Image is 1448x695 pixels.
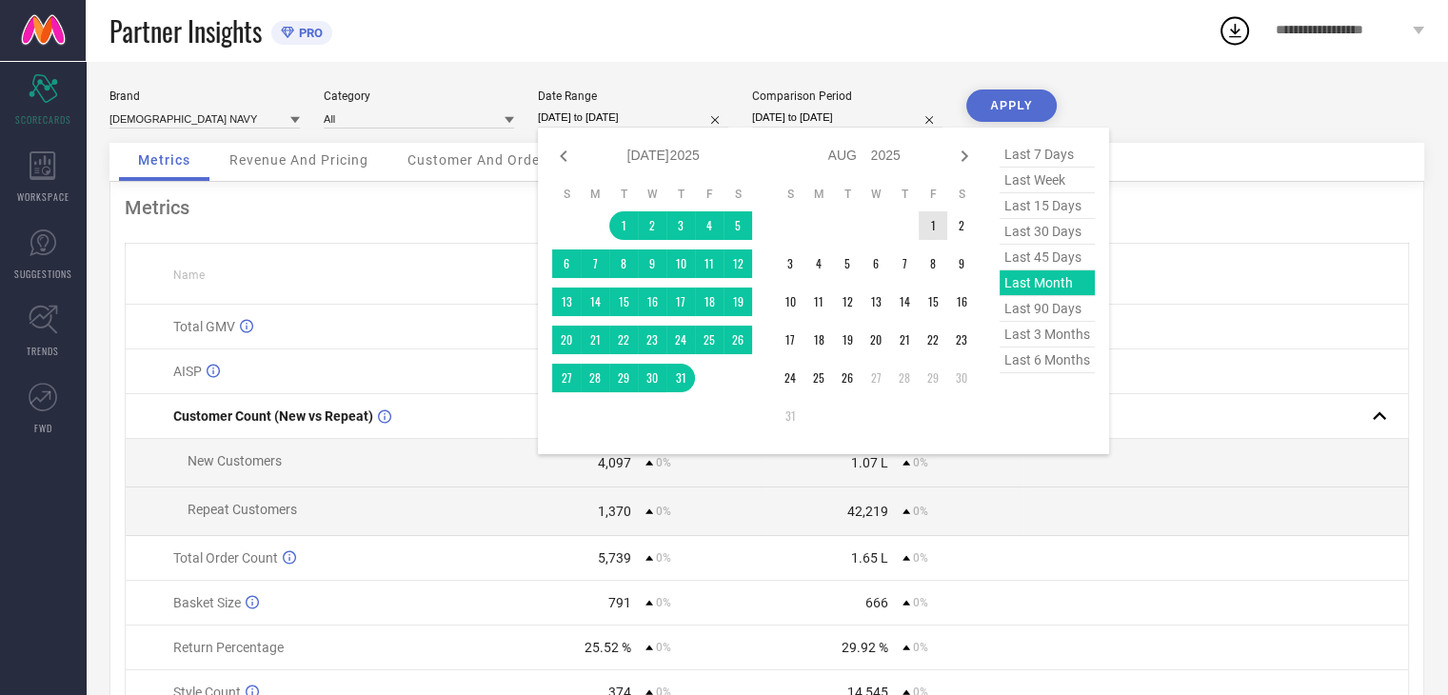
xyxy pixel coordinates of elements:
input: Select comparison period [752,108,942,128]
td: Tue Jul 01 2025 [609,211,638,240]
td: Thu Aug 21 2025 [890,326,919,354]
th: Sunday [776,187,804,202]
div: 4,097 [598,455,631,470]
td: Fri Aug 29 2025 [919,364,947,392]
td: Thu Jul 24 2025 [666,326,695,354]
div: Date Range [538,89,728,103]
span: 0% [656,596,671,609]
span: Total GMV [173,319,235,334]
td: Tue Aug 12 2025 [833,288,862,316]
td: Tue Aug 19 2025 [833,326,862,354]
td: Thu Aug 07 2025 [890,249,919,278]
span: TRENDS [27,344,59,358]
th: Sunday [552,187,581,202]
span: 0% [913,596,928,609]
td: Mon Aug 25 2025 [804,364,833,392]
td: Fri Jul 11 2025 [695,249,724,278]
span: last 90 days [1000,296,1095,322]
td: Fri Jul 25 2025 [695,326,724,354]
td: Fri Aug 15 2025 [919,288,947,316]
span: 0% [656,641,671,654]
span: 0% [913,551,928,565]
span: PRO [294,26,323,40]
div: Brand [109,89,300,103]
td: Mon Jul 07 2025 [581,249,609,278]
td: Fri Jul 18 2025 [695,288,724,316]
td: Wed Aug 13 2025 [862,288,890,316]
span: Partner Insights [109,11,262,50]
span: Return Percentage [173,640,284,655]
span: Name [173,268,205,282]
span: AISP [173,364,202,379]
td: Wed Jul 02 2025 [638,211,666,240]
td: Sat Aug 16 2025 [947,288,976,316]
div: Open download list [1218,13,1252,48]
input: Select date range [538,108,728,128]
span: last 7 days [1000,142,1095,168]
span: 0% [913,456,928,469]
td: Thu Aug 28 2025 [890,364,919,392]
td: Thu Jul 31 2025 [666,364,695,392]
button: APPLY [966,89,1057,122]
div: 25.52 % [585,640,631,655]
div: Previous month [552,145,575,168]
td: Tue Aug 26 2025 [833,364,862,392]
td: Sat Aug 02 2025 [947,211,976,240]
span: last 30 days [1000,219,1095,245]
td: Wed Aug 27 2025 [862,364,890,392]
td: Sun Aug 17 2025 [776,326,804,354]
th: Friday [695,187,724,202]
span: Metrics [138,152,190,168]
td: Sun Jul 06 2025 [552,249,581,278]
span: 0% [656,456,671,469]
span: FWD [34,421,52,435]
span: last week [1000,168,1095,193]
th: Thursday [890,187,919,202]
td: Wed Aug 20 2025 [862,326,890,354]
td: Sun Aug 03 2025 [776,249,804,278]
span: 0% [656,505,671,518]
td: Sat Aug 09 2025 [947,249,976,278]
span: last 45 days [1000,245,1095,270]
td: Sun Aug 31 2025 [776,402,804,430]
div: 1.65 L [851,550,888,566]
th: Tuesday [833,187,862,202]
td: Sun Aug 24 2025 [776,364,804,392]
span: Customer And Orders [407,152,553,168]
th: Saturday [724,187,752,202]
td: Sat Jul 19 2025 [724,288,752,316]
td: Tue Jul 22 2025 [609,326,638,354]
td: Sun Aug 10 2025 [776,288,804,316]
td: Tue Jul 15 2025 [609,288,638,316]
th: Monday [804,187,833,202]
span: Customer Count (New vs Repeat) [173,408,373,424]
span: 0% [656,551,671,565]
td: Thu Aug 14 2025 [890,288,919,316]
div: 666 [865,595,888,610]
span: last 6 months [1000,347,1095,373]
td: Fri Aug 08 2025 [919,249,947,278]
td: Fri Jul 04 2025 [695,211,724,240]
td: Sat Jul 26 2025 [724,326,752,354]
td: Wed Jul 23 2025 [638,326,666,354]
span: SCORECARDS [15,112,71,127]
td: Sat Jul 05 2025 [724,211,752,240]
div: 791 [608,595,631,610]
span: Basket Size [173,595,241,610]
span: 0% [913,641,928,654]
td: Mon Jul 21 2025 [581,326,609,354]
td: Mon Aug 11 2025 [804,288,833,316]
td: Fri Aug 22 2025 [919,326,947,354]
th: Thursday [666,187,695,202]
td: Fri Aug 01 2025 [919,211,947,240]
div: 1.07 L [851,455,888,470]
span: Total Order Count [173,550,278,566]
td: Mon Jul 28 2025 [581,364,609,392]
td: Tue Jul 08 2025 [609,249,638,278]
td: Wed Jul 09 2025 [638,249,666,278]
div: Comparison Period [752,89,942,103]
th: Monday [581,187,609,202]
td: Mon Aug 18 2025 [804,326,833,354]
div: Next month [953,145,976,168]
div: 1,370 [598,504,631,519]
